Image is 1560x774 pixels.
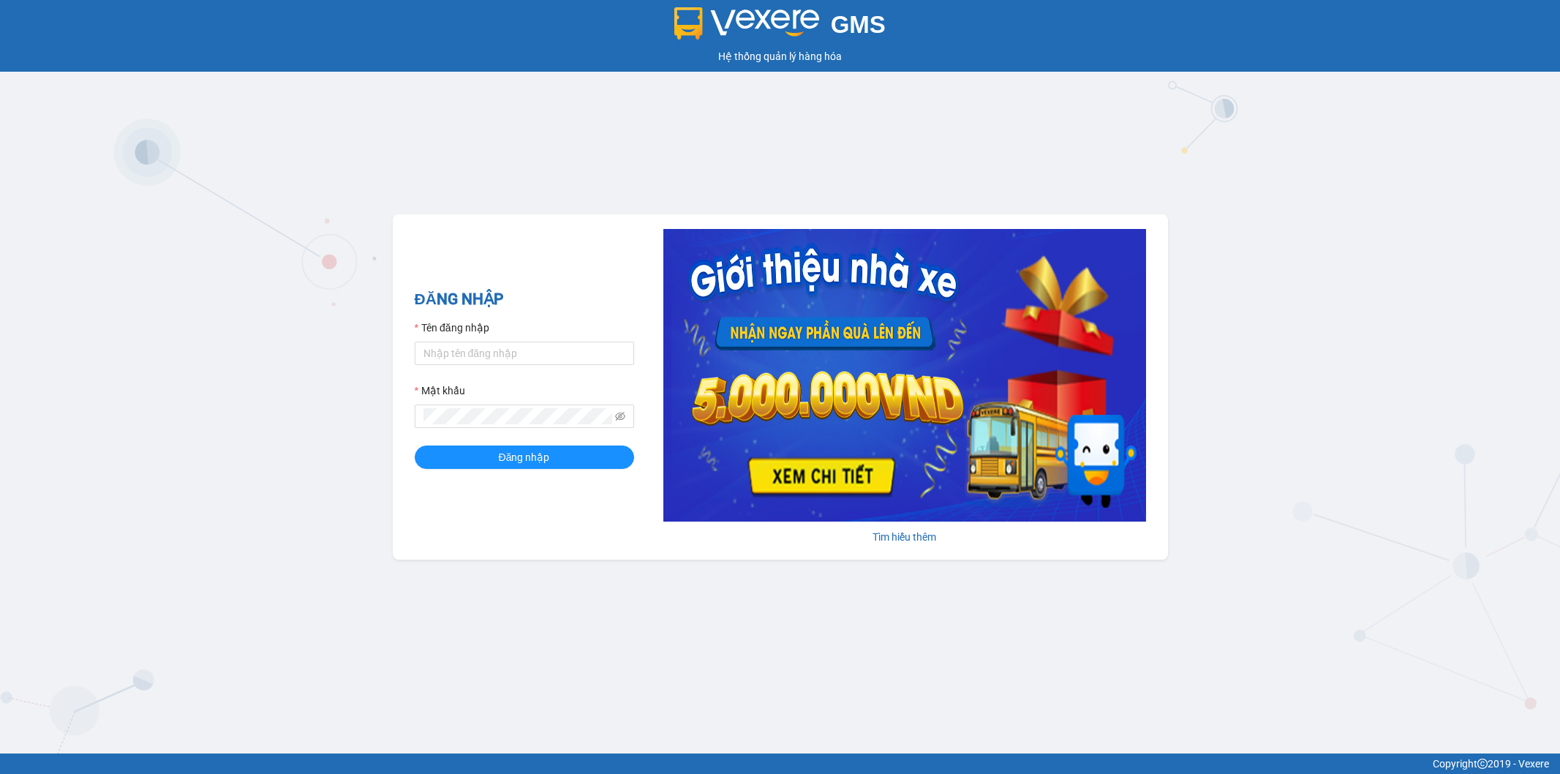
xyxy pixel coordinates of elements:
[663,229,1146,522] img: banner-0
[415,446,634,469] button: Đăng nhập
[415,342,634,365] input: Tên đăng nhập
[615,411,625,421] span: eye-invisible
[415,320,489,336] label: Tên đăng nhập
[423,408,612,424] input: Mật khẩu
[4,48,1556,64] div: Hệ thống quản lý hàng hóa
[674,7,819,40] img: logo 2
[674,22,886,34] a: GMS
[663,529,1146,545] div: Tìm hiểu thêm
[1477,759,1488,769] span: copyright
[499,449,550,465] span: Đăng nhập
[415,288,634,312] h2: ĐĂNG NHẬP
[415,383,465,399] label: Mật khẩu
[11,756,1549,772] div: Copyright 2019 - Vexere
[831,11,886,38] span: GMS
